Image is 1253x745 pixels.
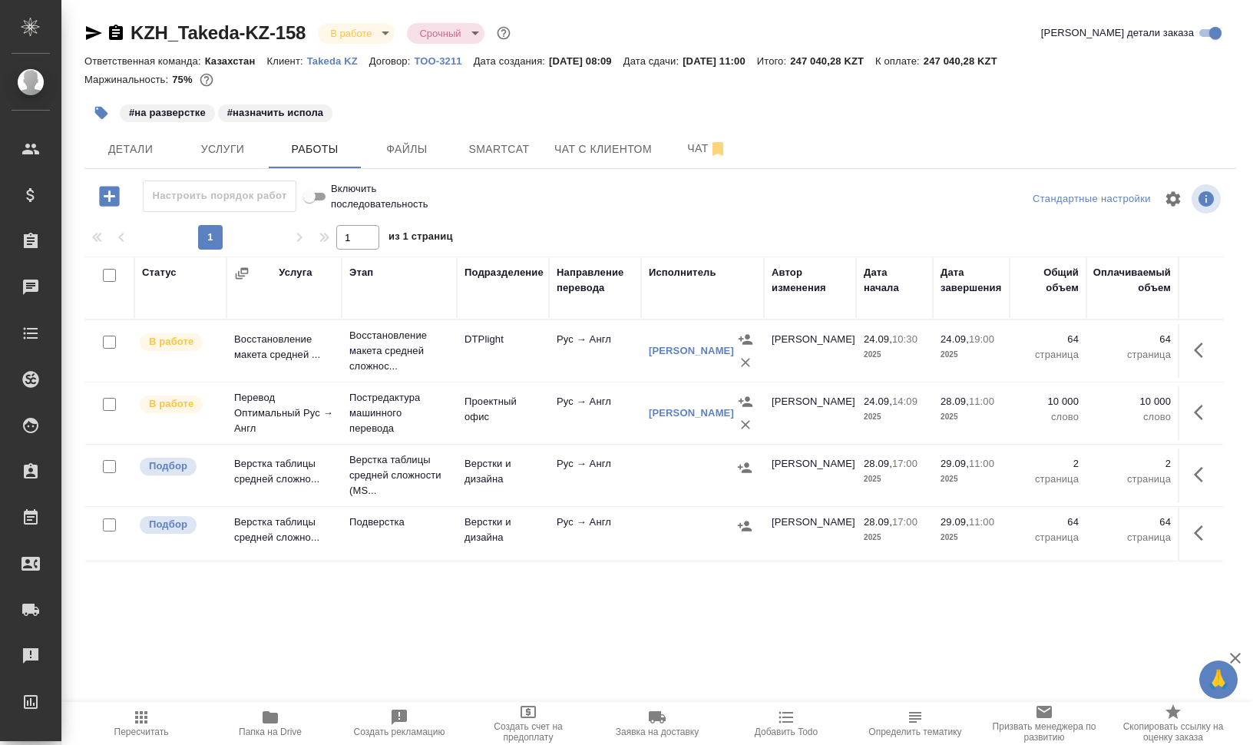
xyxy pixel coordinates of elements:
[1017,530,1079,545] p: страница
[549,55,623,67] p: [DATE] 08:09
[197,70,217,90] button: 8624.00 RUB; 0.00 KZT;
[114,727,169,737] span: Пересчитать
[734,390,757,413] button: Назначить
[892,516,917,528] p: 17:00
[138,515,219,535] div: Можно подбирать исполнителей
[414,55,473,67] p: ТОО-3211
[1199,661,1238,699] button: 🙏
[407,23,484,44] div: В работе
[1118,721,1228,743] span: Скопировать ссылку на оценку заказа
[1185,394,1222,431] button: Здесь прячутся важные кнопки
[755,727,818,737] span: Добавить Todo
[969,516,994,528] p: 11:00
[649,345,734,356] a: [PERSON_NAME]
[875,55,924,67] p: К оплате:
[733,515,756,538] button: Назначить
[226,382,342,444] td: Перевод Оптимальный Рус → Англ
[172,74,196,85] p: 75%
[757,55,790,67] p: Итого:
[239,727,302,737] span: Папка на Drive
[138,394,219,415] div: Исполнитель выполняет работу
[464,702,593,745] button: Создать счет на предоплату
[279,265,312,280] div: Услуга
[941,458,969,469] p: 29.09,
[474,55,549,67] p: Дата создания:
[734,413,757,436] button: Удалить
[709,140,727,158] svg: Отписаться
[349,390,449,436] p: Постредактура машинного перевода
[131,22,306,43] a: KZH_Takeda-KZ-158
[864,530,925,545] p: 2025
[414,54,473,67] a: ТОО-3211
[142,265,177,280] div: Статус
[980,702,1109,745] button: Призвать менеджера по развитию
[77,702,206,745] button: Пересчитать
[941,472,1002,487] p: 2025
[227,105,323,121] p: #назначить испола
[616,727,699,737] span: Заявка на доставку
[465,265,544,280] div: Подразделение
[186,140,260,159] span: Услуги
[892,333,917,345] p: 10:30
[84,74,172,85] p: Маржинальность:
[349,265,373,280] div: Этап
[864,396,892,407] p: 24.09,
[354,727,445,737] span: Создать рекламацию
[1185,456,1222,493] button: Здесь прячутся важные кнопки
[864,472,925,487] p: 2025
[549,386,641,440] td: Рус → Англ
[764,324,856,378] td: [PERSON_NAME]
[790,55,875,67] p: 247 040,28 KZT
[941,396,969,407] p: 28.09,
[388,227,453,250] span: из 1 страниц
[1093,265,1171,296] div: Оплачиваемый объем
[941,333,969,345] p: 24.09,
[149,517,187,532] p: Подбор
[349,515,449,530] p: Подверстка
[318,23,395,44] div: В работе
[88,180,131,212] button: Добавить работу
[457,386,549,440] td: Проектный офис
[266,55,306,67] p: Клиент:
[331,181,451,212] span: Включить последовательность
[941,530,1002,545] p: 2025
[892,458,917,469] p: 17:00
[84,24,103,42] button: Скопировать ссылку для ЯМессенджера
[307,55,369,67] p: Takeda KZ
[462,140,536,159] span: Smartcat
[138,456,219,477] div: Можно подбирать исполнителей
[734,351,757,374] button: Удалить
[1109,702,1238,745] button: Скопировать ссылку на оценку заказа
[206,702,335,745] button: Папка на Drive
[764,449,856,502] td: [PERSON_NAME]
[129,105,206,121] p: #на разверстке
[969,458,994,469] p: 11:00
[733,456,756,479] button: Назначить
[1017,515,1079,530] p: 64
[1192,184,1224,214] span: Посмотреть информацию
[349,328,449,374] p: Восстановление макета средней сложнос...
[84,96,118,130] button: Добавить тэг
[593,702,722,745] button: Заявка на доставку
[670,139,744,158] span: Чат
[1094,409,1171,425] p: слово
[1041,25,1194,41] span: [PERSON_NAME] детали заказа
[326,27,376,40] button: В работе
[554,140,652,159] span: Чат с клиентом
[549,324,641,378] td: Рус → Англ
[969,396,994,407] p: 11:00
[1094,394,1171,409] p: 10 000
[1017,409,1079,425] p: слово
[649,265,716,280] div: Исполнитель
[557,265,633,296] div: Направление перевода
[941,347,1002,363] p: 2025
[772,265,848,296] div: Автор изменения
[1017,347,1079,363] p: страница
[94,140,167,159] span: Детали
[1094,456,1171,472] p: 2
[457,449,549,502] td: Верстки и дизайна
[1094,332,1171,347] p: 64
[107,24,125,42] button: Скопировать ссылку
[1029,187,1155,211] div: split button
[1155,180,1192,217] span: Настроить таблицу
